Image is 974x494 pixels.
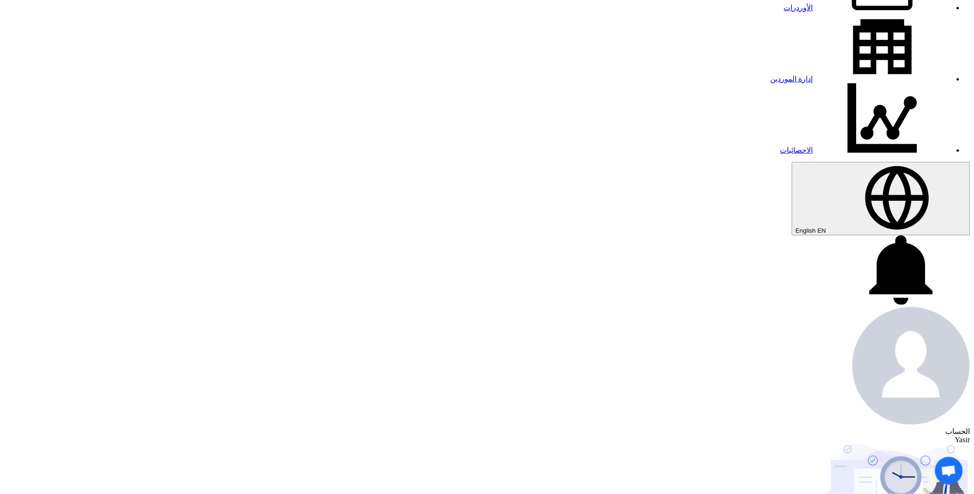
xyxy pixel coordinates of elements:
div: الحساب [4,427,970,436]
a: الاحصائيات [780,146,952,154]
img: profile_test.png [852,307,970,425]
a: إدارة الموردين [771,75,952,83]
span: English [796,227,816,234]
div: Open chat [935,457,963,485]
a: الأوردرات [784,4,952,12]
div: Yasir [4,436,970,444]
span: EN [818,227,827,234]
button: English EN [792,162,970,235]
